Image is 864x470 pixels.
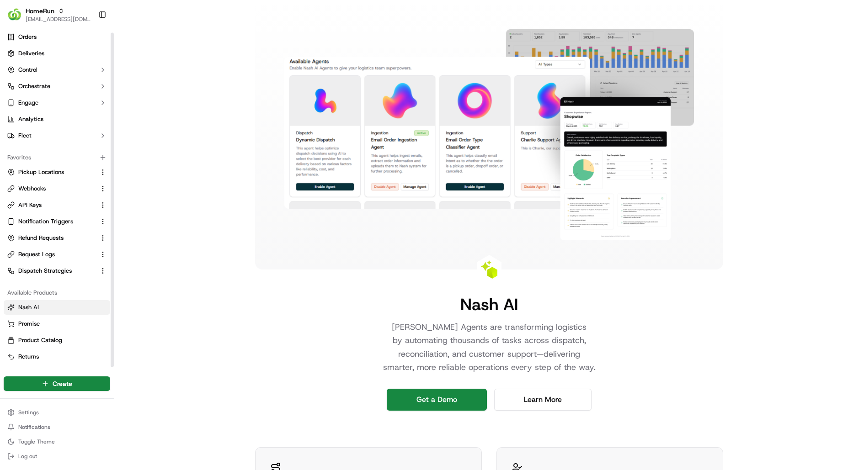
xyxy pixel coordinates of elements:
a: Pickup Locations [7,168,96,176]
button: Request Logs [4,247,110,262]
span: Orders [18,33,37,41]
span: Pickup Locations [18,168,64,176]
a: Deliveries [4,46,110,61]
span: API Documentation [86,132,147,141]
span: Orchestrate [18,82,50,90]
span: Notifications [18,423,50,431]
a: Learn More [494,389,592,411]
img: 1736555255976-a54dd68f-1ca7-489b-9aae-adbdc363a1c4 [9,87,26,103]
button: Nash AI [4,300,110,315]
button: Notifications [4,421,110,433]
a: Notification Triggers [7,217,96,226]
span: Settings [18,409,39,416]
span: Deliveries [18,49,44,58]
img: Nash [9,9,27,27]
a: Orders [4,30,110,44]
button: Log out [4,450,110,463]
a: Request Logs [7,250,96,259]
div: Favorites [4,150,110,165]
img: Landing Page Icon [480,260,498,279]
button: Refund Requests [4,231,110,245]
button: Create [4,376,110,391]
img: HomeRun [7,7,22,22]
a: Product Catalog [7,336,107,344]
p: Welcome 👋 [9,36,166,51]
button: API Keys [4,198,110,212]
div: 📗 [9,133,16,140]
a: Dispatch Strategies [7,267,96,275]
span: Fleet [18,132,32,140]
a: 📗Knowledge Base [5,128,74,145]
span: Webhooks [18,185,46,193]
span: Refund Requests [18,234,64,242]
a: Get a Demo [387,389,487,411]
button: HomeRunHomeRun[EMAIL_ADDRESS][DOMAIN_NAME] [4,4,95,26]
span: API Keys [18,201,42,209]
button: Engage [4,95,110,110]
a: Returns [7,353,107,361]
span: Engage [18,99,38,107]
span: Request Logs [18,250,55,259]
a: 💻API Documentation [74,128,150,145]
div: 💻 [77,133,85,140]
span: Create [53,379,72,388]
button: Start new chat [155,90,166,100]
a: Promise [7,320,107,328]
a: Analytics [4,112,110,127]
span: Promise [18,320,40,328]
h1: Nash AI [460,295,518,313]
span: Log out [18,453,37,460]
span: Dispatch Strategies [18,267,72,275]
button: Settings [4,406,110,419]
button: Control [4,63,110,77]
a: Webhooks [7,185,96,193]
span: Pylon [91,154,111,161]
button: Product Catalog [4,333,110,348]
a: Powered byPylon [64,154,111,161]
span: Notification Triggers [18,217,73,226]
span: Knowledge Base [18,132,70,141]
a: Nash AI [7,303,107,312]
button: HomeRun [26,6,54,16]
button: Dispatch Strategies [4,264,110,278]
div: We're available if you need us! [31,96,116,103]
button: Orchestrate [4,79,110,94]
button: Pickup Locations [4,165,110,180]
button: Notification Triggers [4,214,110,229]
span: Analytics [18,115,43,123]
input: Got a question? Start typing here... [24,58,165,68]
button: Promise [4,317,110,331]
a: Refund Requests [7,234,96,242]
span: Returns [18,353,39,361]
span: Nash AI [18,303,39,312]
button: Returns [4,349,110,364]
div: Start new chat [31,87,150,96]
button: Webhooks [4,181,110,196]
button: Toggle Theme [4,435,110,448]
span: Control [18,66,37,74]
span: Product Catalog [18,336,62,344]
button: Fleet [4,128,110,143]
button: [EMAIL_ADDRESS][DOMAIN_NAME] [26,16,91,23]
a: API Keys [7,201,96,209]
p: [PERSON_NAME] Agents are transforming logistics by automating thousands of tasks across dispatch,... [372,321,606,374]
span: Toggle Theme [18,438,55,445]
div: Available Products [4,285,110,300]
img: Landing Page Image [284,29,694,240]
